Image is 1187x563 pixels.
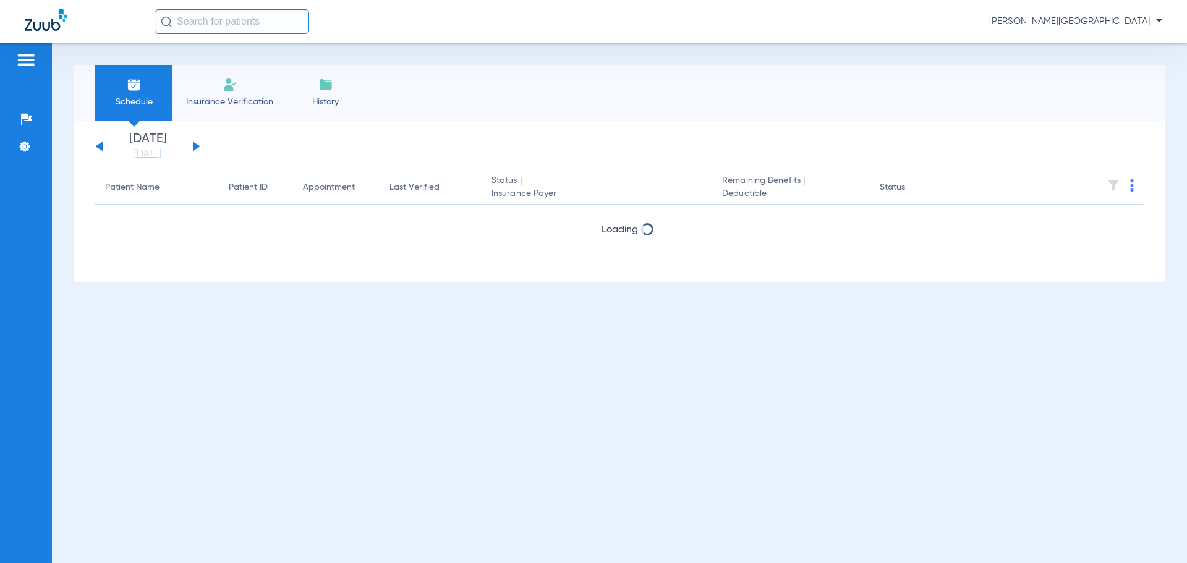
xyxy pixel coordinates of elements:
[389,181,440,194] div: Last Verified
[105,181,160,194] div: Patient Name
[105,181,209,194] div: Patient Name
[1107,179,1120,192] img: filter.svg
[127,77,142,92] img: Schedule
[389,181,472,194] div: Last Verified
[111,133,185,160] li: [DATE]
[155,9,309,34] input: Search for patients
[229,181,268,194] div: Patient ID
[161,16,172,27] img: Search Icon
[712,171,869,205] th: Remaining Benefits |
[602,225,638,235] span: Loading
[25,9,67,31] img: Zuub Logo
[296,96,355,108] span: History
[104,96,163,108] span: Schedule
[989,15,1162,28] span: [PERSON_NAME][GEOGRAPHIC_DATA]
[1130,179,1134,192] img: group-dot-blue.svg
[111,148,185,160] a: [DATE]
[482,171,712,205] th: Status |
[722,187,859,200] span: Deductible
[870,171,953,205] th: Status
[303,181,370,194] div: Appointment
[182,96,278,108] span: Insurance Verification
[318,77,333,92] img: History
[303,181,355,194] div: Appointment
[16,53,36,67] img: hamburger-icon
[491,187,702,200] span: Insurance Payer
[223,77,237,92] img: Manual Insurance Verification
[229,181,283,194] div: Patient ID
